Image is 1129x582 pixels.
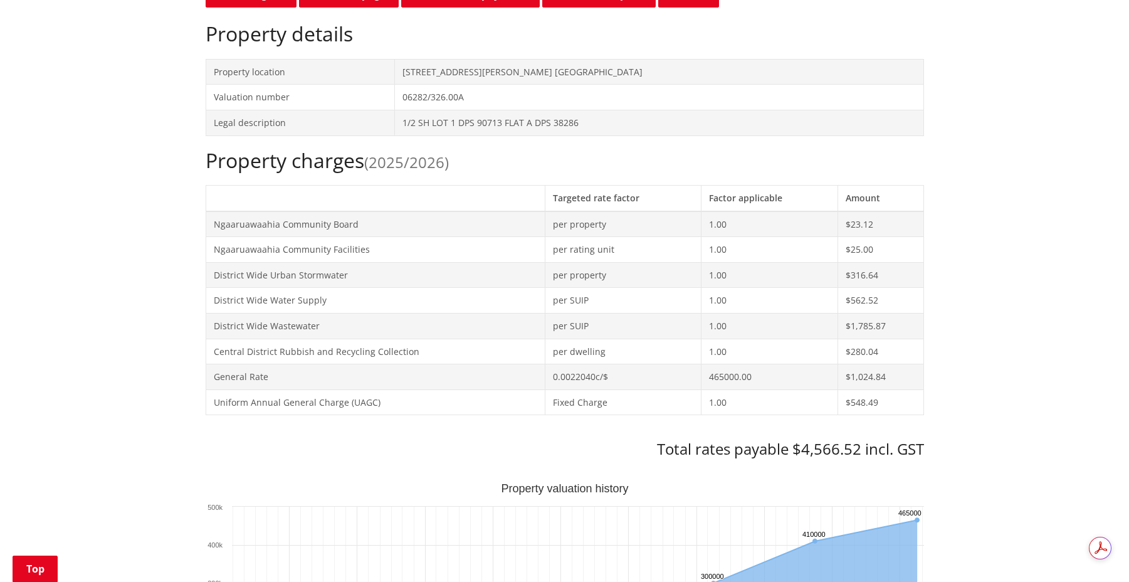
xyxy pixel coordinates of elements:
td: Fixed Charge [545,389,701,415]
td: $562.52 [838,288,923,314]
td: District Wide Urban Stormwater [206,262,545,288]
td: 1.00 [701,313,838,339]
text: 300000 [701,573,724,580]
span: (2025/2026) [364,152,449,172]
td: $316.64 [838,262,923,288]
text: Property valuation history [501,482,628,495]
th: Targeted rate factor [545,185,701,211]
text: 465000 [898,509,922,517]
td: 1.00 [701,211,838,237]
h2: Property charges [206,149,924,172]
td: per SUIP [545,288,701,314]
text: 410000 [802,531,826,538]
td: per SUIP [545,313,701,339]
td: $23.12 [838,211,923,237]
td: per property [545,211,701,237]
td: 1.00 [701,237,838,263]
td: $1,785.87 [838,313,923,339]
path: Sunday, Jun 30, 12:00, 465,000. Capital Value. [915,517,920,522]
td: Central District Rubbish and Recycling Collection [206,339,545,364]
td: 1.00 [701,262,838,288]
td: [STREET_ADDRESS][PERSON_NAME] [GEOGRAPHIC_DATA] [395,59,923,85]
td: 06282/326.00A [395,85,923,110]
td: 465000.00 [701,364,838,390]
td: General Rate [206,364,545,390]
td: $1,024.84 [838,364,923,390]
td: Valuation number [206,85,395,110]
td: per dwelling [545,339,701,364]
td: 1.00 [701,288,838,314]
h2: Property details [206,22,924,46]
a: Top [13,556,58,582]
td: 0.0022040c/$ [545,364,701,390]
text: 500k [207,504,223,511]
iframe: Messenger Launcher [1071,529,1116,574]
td: per property [545,262,701,288]
td: $548.49 [838,389,923,415]
th: Factor applicable [701,185,838,211]
td: District Wide Wastewater [206,313,545,339]
td: Property location [206,59,395,85]
td: District Wide Water Supply [206,288,545,314]
th: Amount [838,185,923,211]
td: Ngaaruawaahia Community Facilities [206,237,545,263]
td: $280.04 [838,339,923,364]
td: 1/2 SH LOT 1 DPS 90713 FLAT A DPS 38286 [395,110,923,135]
td: Ngaaruawaahia Community Board [206,211,545,237]
text: 400k [207,541,223,549]
td: 1.00 [701,339,838,364]
td: Uniform Annual General Charge (UAGC) [206,389,545,415]
path: Wednesday, Jun 30, 12:00, 410,000. Capital Value. [812,539,817,544]
td: 1.00 [701,389,838,415]
td: $25.00 [838,237,923,263]
td: per rating unit [545,237,701,263]
td: Legal description [206,110,395,135]
h3: Total rates payable $4,566.52 incl. GST [206,440,924,458]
